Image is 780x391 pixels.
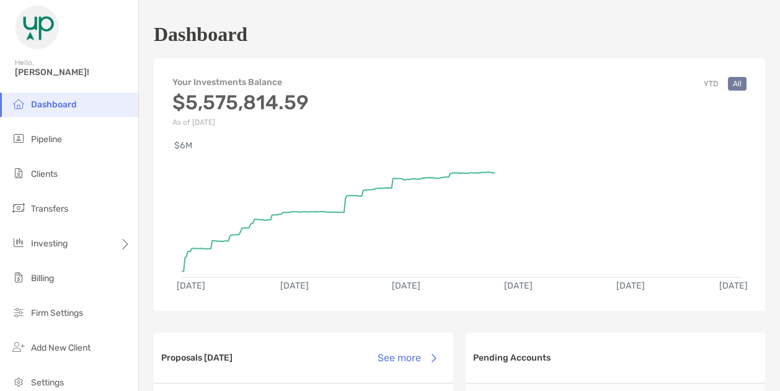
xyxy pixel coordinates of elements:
[11,374,26,389] img: settings icon
[11,96,26,111] img: dashboard icon
[31,273,54,284] span: Billing
[15,5,60,50] img: Zoe Logo
[31,134,62,145] span: Pipeline
[280,281,309,292] text: [DATE]
[11,270,26,285] img: billing icon
[617,281,645,292] text: [DATE]
[172,77,309,88] h4: Your Investments Balance
[11,200,26,215] img: transfers icon
[31,377,64,388] span: Settings
[31,308,83,318] span: Firm Settings
[505,281,533,292] text: [DATE]
[31,169,58,179] span: Clients
[174,140,192,151] text: $6M
[11,166,26,181] img: clients icon
[31,204,68,214] span: Transfers
[11,305,26,320] img: firm-settings icon
[11,131,26,146] img: pipeline icon
[720,281,749,292] text: [DATE]
[392,281,421,292] text: [DATE]
[177,281,205,292] text: [DATE]
[161,353,233,363] h3: Proposals [DATE]
[368,344,446,372] button: See more
[11,339,26,354] img: add_new_client icon
[31,99,77,110] span: Dashboard
[728,77,747,91] button: All
[31,343,91,353] span: Add New Client
[31,238,68,249] span: Investing
[699,77,723,91] button: YTD
[172,118,309,127] p: As of [DATE]
[473,353,551,363] h3: Pending Accounts
[154,23,247,46] h1: Dashboard
[11,235,26,250] img: investing icon
[172,91,309,114] h3: $5,575,814.59
[15,67,131,78] span: [PERSON_NAME]!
